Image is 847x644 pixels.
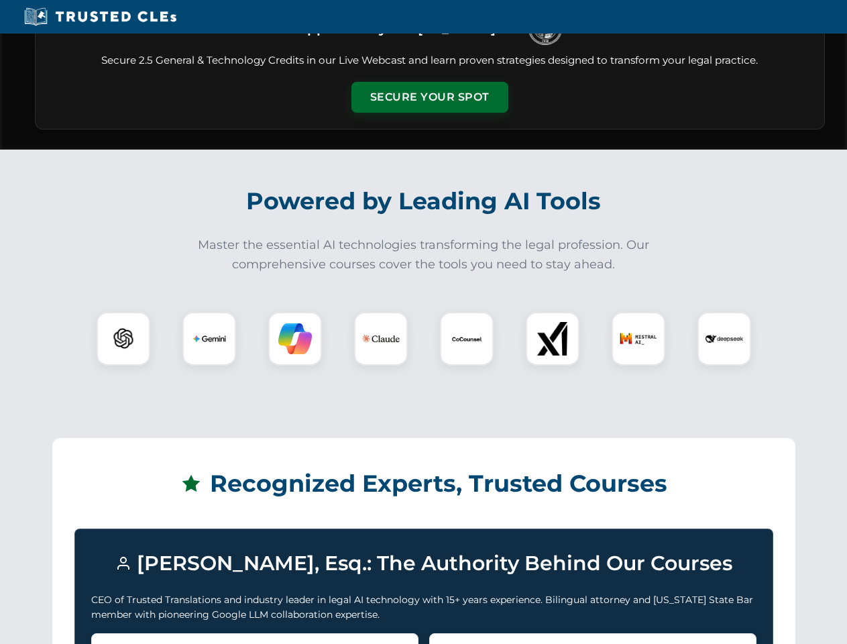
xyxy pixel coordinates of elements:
[97,312,150,366] div: ChatGPT
[440,312,494,366] div: CoCounsel
[189,235,659,274] p: Master the essential AI technologies transforming the legal profession. Our comprehensive courses...
[52,53,808,68] p: Secure 2.5 General & Technology Credits in our Live Webcast and learn proven strategies designed ...
[91,545,756,582] h3: [PERSON_NAME], Esq.: The Authority Behind Our Courses
[268,312,322,366] div: Copilot
[104,319,143,358] img: ChatGPT Logo
[91,592,756,623] p: CEO of Trusted Translations and industry leader in legal AI technology with 15+ years experience....
[351,82,508,113] button: Secure Your Spot
[705,320,743,358] img: DeepSeek Logo
[354,312,408,366] div: Claude
[536,322,569,356] img: xAI Logo
[278,322,312,356] img: Copilot Logo
[450,322,484,356] img: CoCounsel Logo
[612,312,665,366] div: Mistral AI
[526,312,579,366] div: xAI
[620,320,657,358] img: Mistral AI Logo
[182,312,236,366] div: Gemini
[74,460,773,507] h2: Recognized Experts, Trusted Courses
[52,178,795,225] h2: Powered by Leading AI Tools
[20,7,180,27] img: Trusted CLEs
[362,320,400,358] img: Claude Logo
[192,322,226,356] img: Gemini Logo
[697,312,751,366] div: DeepSeek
